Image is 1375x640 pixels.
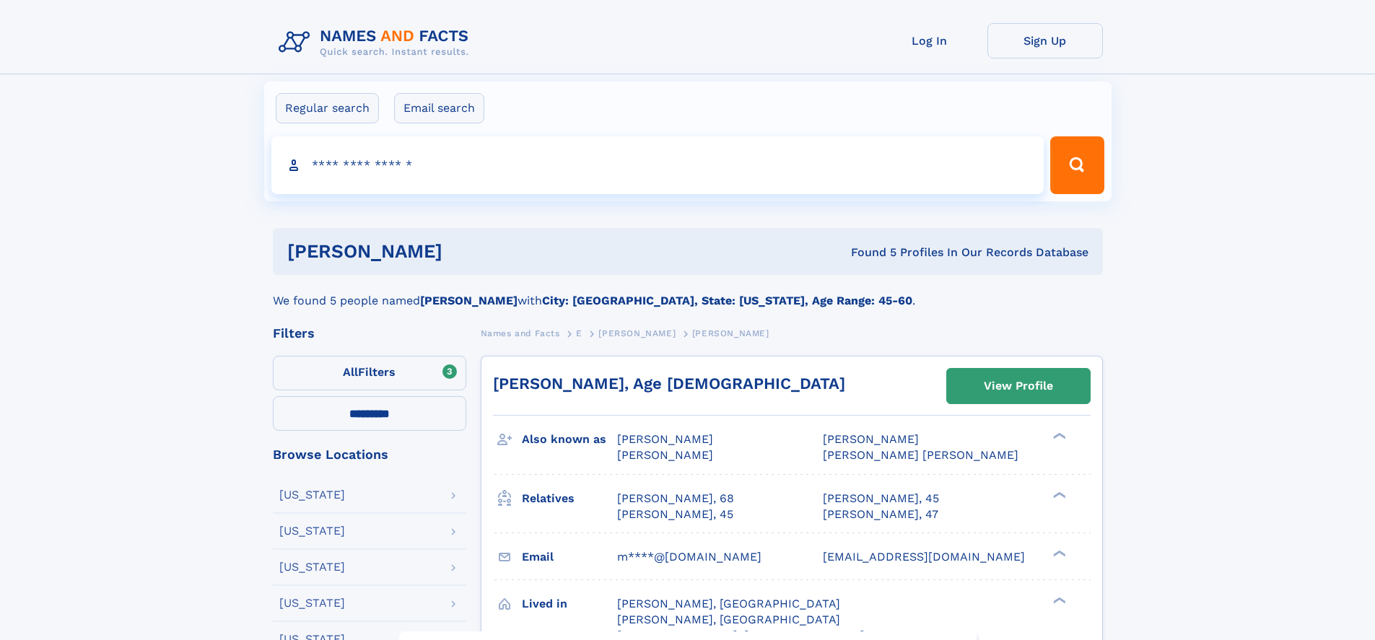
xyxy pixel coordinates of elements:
[576,328,582,338] span: E
[617,597,840,610] span: [PERSON_NAME], [GEOGRAPHIC_DATA]
[984,369,1053,403] div: View Profile
[273,356,466,390] label: Filters
[481,324,560,342] a: Names and Facts
[1050,136,1104,194] button: Search Button
[617,491,734,507] a: [PERSON_NAME], 68
[420,294,518,307] b: [PERSON_NAME]
[343,365,358,379] span: All
[987,23,1103,58] a: Sign Up
[522,545,617,569] h3: Email
[823,432,919,446] span: [PERSON_NAME]
[279,597,345,609] div: [US_STATE]
[617,448,713,462] span: [PERSON_NAME]
[823,448,1018,462] span: [PERSON_NAME] [PERSON_NAME]
[273,448,466,461] div: Browse Locations
[279,561,345,573] div: [US_STATE]
[1049,431,1067,441] div: ❯
[647,245,1088,260] div: Found 5 Profiles In Our Records Database
[823,507,938,522] a: [PERSON_NAME], 47
[1049,548,1067,558] div: ❯
[598,328,676,338] span: [PERSON_NAME]
[276,93,379,123] label: Regular search
[271,136,1044,194] input: search input
[287,242,647,260] h1: [PERSON_NAME]
[522,592,617,616] h3: Lived in
[617,613,840,626] span: [PERSON_NAME], [GEOGRAPHIC_DATA]
[872,23,987,58] a: Log In
[617,507,733,522] a: [PERSON_NAME], 45
[617,432,713,446] span: [PERSON_NAME]
[692,328,769,338] span: [PERSON_NAME]
[947,369,1090,403] a: View Profile
[542,294,912,307] b: City: [GEOGRAPHIC_DATA], State: [US_STATE], Age Range: 45-60
[576,324,582,342] a: E
[273,327,466,340] div: Filters
[279,489,345,501] div: [US_STATE]
[279,525,345,537] div: [US_STATE]
[522,427,617,452] h3: Also known as
[273,275,1103,310] div: We found 5 people named with .
[823,550,1025,564] span: [EMAIL_ADDRESS][DOMAIN_NAME]
[823,491,939,507] a: [PERSON_NAME], 45
[522,486,617,511] h3: Relatives
[273,23,481,62] img: Logo Names and Facts
[493,374,845,393] a: [PERSON_NAME], Age [DEMOGRAPHIC_DATA]
[1049,595,1067,605] div: ❯
[394,93,484,123] label: Email search
[1049,490,1067,499] div: ❯
[598,324,676,342] a: [PERSON_NAME]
